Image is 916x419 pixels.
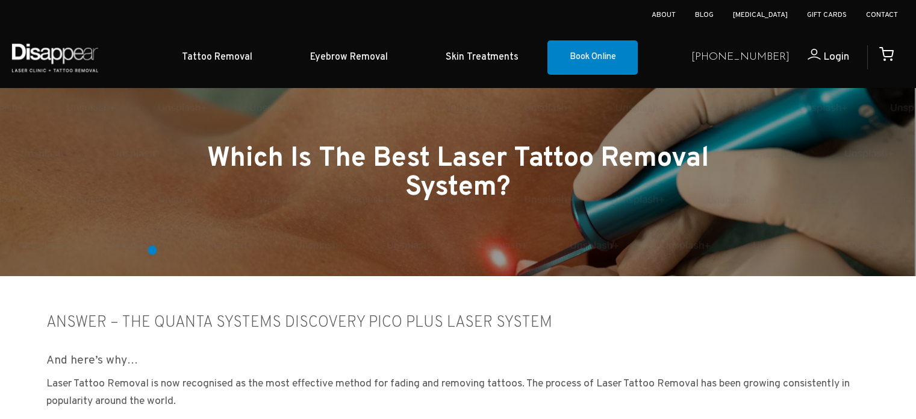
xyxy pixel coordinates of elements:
[866,10,898,20] a: Contact
[695,10,714,20] a: Blog
[46,315,870,331] h3: ANSWER – THE QUANTA SYSTEMS DISCOVERY PICO PLUS LASER SYSTEM
[46,353,870,368] h4: And here’s why…
[197,145,720,203] h1: Which Is The Best Laser Tattoo Removal System?
[790,49,849,66] a: Login
[46,376,870,411] p: Laser Tattoo Removal is now recognised as the most effective method for fading and removing tatto...
[281,39,417,76] a: Eyebrow Removal
[547,40,638,75] a: Book Online
[153,39,281,76] a: Tattoo Removal
[652,10,676,20] a: About
[9,36,101,79] img: Disappear - Laser Clinic and Tattoo Removal Services in Sydney, Australia
[807,10,847,20] a: Gift Cards
[733,10,788,20] a: [MEDICAL_DATA]
[417,39,547,76] a: Skin Treatments
[691,49,790,66] a: [PHONE_NUMBER]
[823,50,849,64] span: Login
